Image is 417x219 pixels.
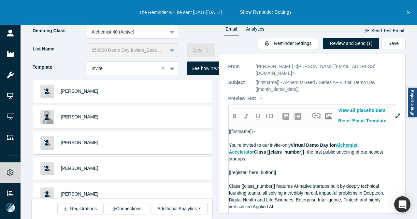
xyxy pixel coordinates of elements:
[229,143,291,148] span: You're invited to our invite-only
[139,9,222,16] p: The Reminder will be sent [DATE][DATE]
[61,166,98,171] a: [PERSON_NAME]
[292,111,304,122] button: create uolbg-list-item
[256,79,396,93] p: [[firstname]] - Alchemist Seed / Series A+ Virtual Demo Day [[month_demo_date]]
[323,38,379,49] button: Review and Send (1)
[229,184,386,209] span: Class [[class_number]] features AI-native startups built by deeply technical founding teams, all ...
[407,88,417,117] a: Report a bug!
[228,95,256,102] p: Preview Text
[187,43,215,57] button: Sync
[151,203,207,214] button: Additional Analytics
[335,105,390,116] button: View all placeholders
[291,143,336,148] span: Virtual Demo Day for
[61,191,98,197] a: [PERSON_NAME]
[32,43,87,55] label: List Name
[258,38,318,49] button: Reminder Settings
[106,203,148,214] button: Connections
[228,79,251,93] p: Subject
[223,25,239,35] a: Email
[6,203,15,212] img: Mia Scott's Account
[264,111,276,122] button: H3
[61,114,98,119] a: [PERSON_NAME]
[57,203,104,214] button: Registrations
[229,170,276,175] span: [[register_here_button]]
[244,25,266,35] a: Analytics
[229,129,256,134] span: [[firstname]] -
[240,9,292,16] button: Show Reminder Settings
[254,149,304,155] span: Class [[class_number]]
[187,62,231,75] button: See how it works
[335,115,390,127] button: Reset Email Template
[61,140,98,145] a: [PERSON_NAME]
[228,63,251,77] p: From
[260,95,262,102] p: -
[381,38,406,49] button: Save
[32,62,87,73] label: Template
[229,149,384,161] span: - the first public unveiling of our newest startups.
[61,89,98,94] a: [PERSON_NAME]
[364,25,405,36] button: Send Test Email
[256,63,396,77] p: [PERSON_NAME] <[PERSON_NAME][EMAIL_ADDRESS][DOMAIN_NAME]>
[32,25,87,36] label: Demoing Class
